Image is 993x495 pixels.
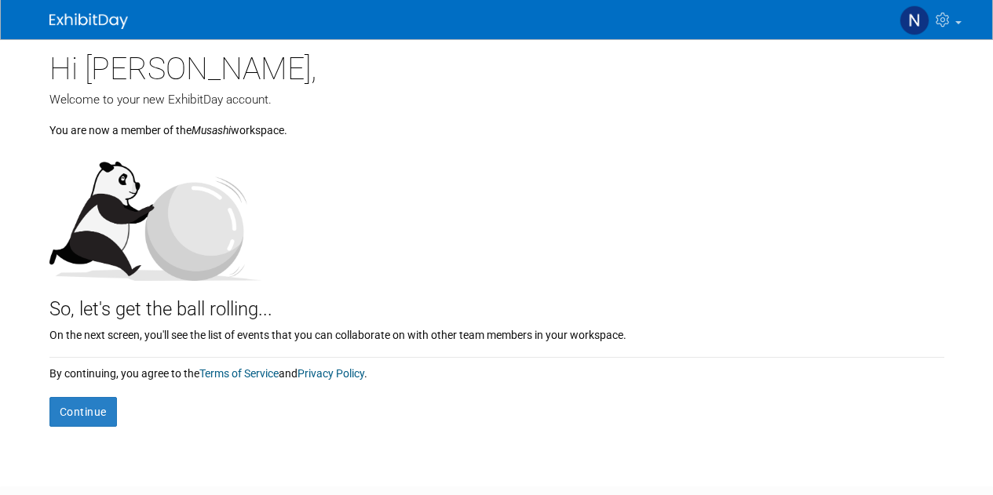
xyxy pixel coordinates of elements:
[49,358,944,381] div: By continuing, you agree to the and .
[900,5,929,35] img: Naman Buch
[49,91,944,108] div: Welcome to your new ExhibitDay account.
[192,124,231,136] i: Musashi
[49,146,261,281] img: Let's get the ball rolling
[298,367,364,380] a: Privacy Policy
[49,397,117,427] button: Continue
[49,323,944,343] div: On the next screen, you'll see the list of events that you can collaborate on with other team mem...
[49,108,944,138] div: You are now a member of the workspace.
[49,39,944,91] div: Hi [PERSON_NAME],
[49,13,128,29] img: ExhibitDay
[49,281,944,323] div: So, let's get the ball rolling...
[199,367,279,380] a: Terms of Service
